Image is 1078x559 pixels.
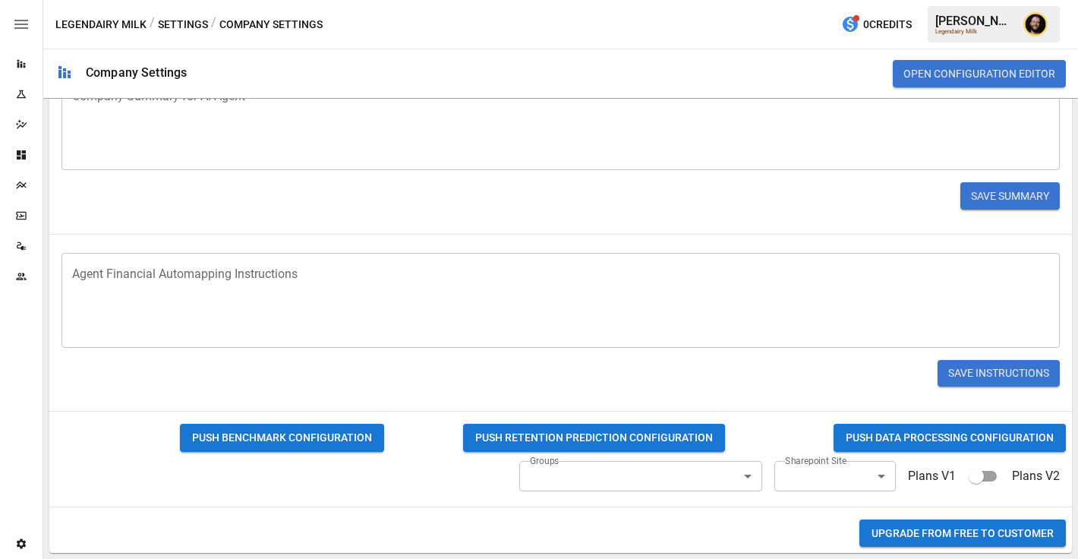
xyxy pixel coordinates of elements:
[180,424,384,452] button: PUSH BENCHMARK CONFIGURATION
[463,424,725,452] button: PUSH RETENTION PREDICTION CONFIGURATION
[935,14,1014,28] div: [PERSON_NAME]
[530,454,559,467] label: Groups
[158,15,208,34] button: Settings
[785,454,846,467] label: Sharepoint Site
[1014,3,1057,46] button: Ciaran Nugent
[211,15,216,34] div: /
[863,15,912,34] span: 0 Credits
[835,11,918,39] button: 0Credits
[55,15,147,34] button: Legendairy Milk
[935,28,1014,35] div: Legendairy Milk
[893,60,1066,87] button: Open Configuration Editor
[1023,12,1048,36] img: Ciaran Nugent
[960,182,1060,210] button: Save Summary
[86,65,187,80] div: Company Settings
[938,360,1060,387] button: Save Instructions
[859,520,1066,548] button: Upgrade from FREE to CUSTOMER
[908,467,956,485] p: Plans V1
[1012,467,1060,485] p: Plans V2
[834,424,1066,452] button: PUSH DATA PROCESSING CONFIGURATION
[150,15,155,34] div: /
